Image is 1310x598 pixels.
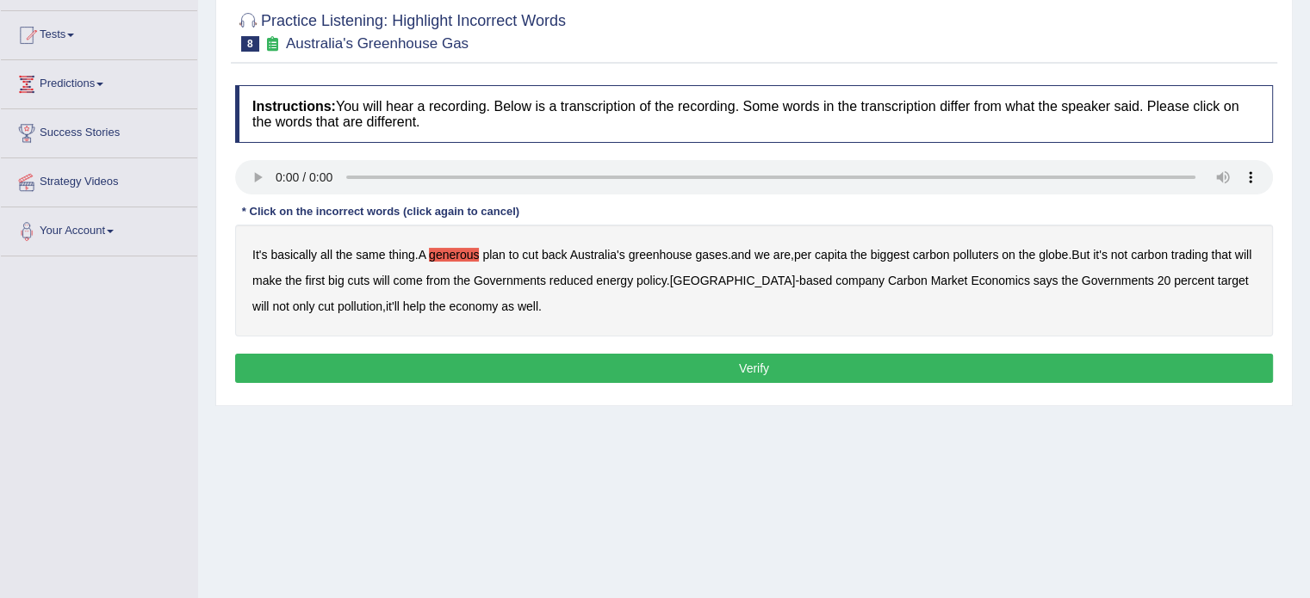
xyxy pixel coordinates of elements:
[1235,248,1251,262] b: will
[815,248,847,262] b: capita
[293,299,315,313] b: only
[235,203,526,219] div: * Click on the incorrect words (click again to cancel)
[1,109,197,152] a: Success Stories
[320,248,332,262] b: all
[1158,274,1171,287] b: 20
[1061,274,1077,287] b: the
[356,248,385,262] b: same
[453,274,469,287] b: the
[1093,248,1108,262] b: it's
[235,85,1273,143] h4: You will hear a recording. Below is a transcription of the recording. Some words in the transcrip...
[318,299,334,313] b: cut
[670,274,796,287] b: [GEOGRAPHIC_DATA]
[888,274,928,287] b: Carbon
[629,248,692,262] b: greenhouse
[252,99,336,114] b: Instructions:
[1019,248,1035,262] b: the
[1,11,197,54] a: Tests
[1211,248,1231,262] b: that
[429,299,445,313] b: the
[1131,248,1168,262] b: carbon
[1,207,197,250] a: Your Account
[754,248,770,262] b: we
[509,248,519,262] b: to
[386,299,400,313] b: it'll
[1,158,197,201] a: Strategy Videos
[272,299,289,313] b: not
[235,9,566,52] h2: Practice Listening: Highlight Incorrect Words
[1171,248,1208,262] b: trading
[429,248,479,262] b: generous
[403,299,425,313] b: help
[252,299,269,313] b: will
[695,248,727,262] b: gases
[1082,274,1154,287] b: Governments
[731,248,751,262] b: and
[522,248,538,262] b: cut
[1071,248,1090,262] b: But
[482,248,505,262] b: plan
[1111,248,1127,262] b: not
[1,60,197,103] a: Predictions
[636,274,667,287] b: policy
[286,35,469,52] small: Australia's Greenhouse Gas
[542,248,568,262] b: back
[1034,274,1059,287] b: says
[338,299,382,313] b: pollution
[549,274,593,287] b: reduced
[1002,248,1015,262] b: on
[850,248,866,262] b: the
[773,248,791,262] b: are
[971,274,1029,287] b: Economics
[501,299,514,313] b: as
[953,248,998,262] b: polluters
[328,274,345,287] b: big
[336,248,352,262] b: the
[241,36,259,52] span: 8
[305,274,325,287] b: first
[1039,248,1068,262] b: globe
[474,274,546,287] b: Governments
[913,248,950,262] b: carbon
[1174,274,1214,287] b: percent
[426,274,450,287] b: from
[252,274,282,287] b: make
[373,274,389,287] b: will
[348,274,370,287] b: cuts
[270,248,317,262] b: basically
[835,274,885,287] b: company
[285,274,301,287] b: the
[252,248,267,262] b: It's
[1218,274,1249,287] b: target
[794,248,811,262] b: per
[419,248,426,262] b: A
[388,248,414,262] b: thing
[449,299,498,313] b: economy
[235,354,1273,383] button: Verify
[570,248,625,262] b: Australia's
[799,274,832,287] b: based
[596,274,633,287] b: energy
[518,299,538,313] b: well
[871,248,910,262] b: biggest
[235,225,1273,336] div: . . , . . - , .
[393,274,422,287] b: come
[931,274,968,287] b: Market
[264,36,282,52] small: Exam occurring question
